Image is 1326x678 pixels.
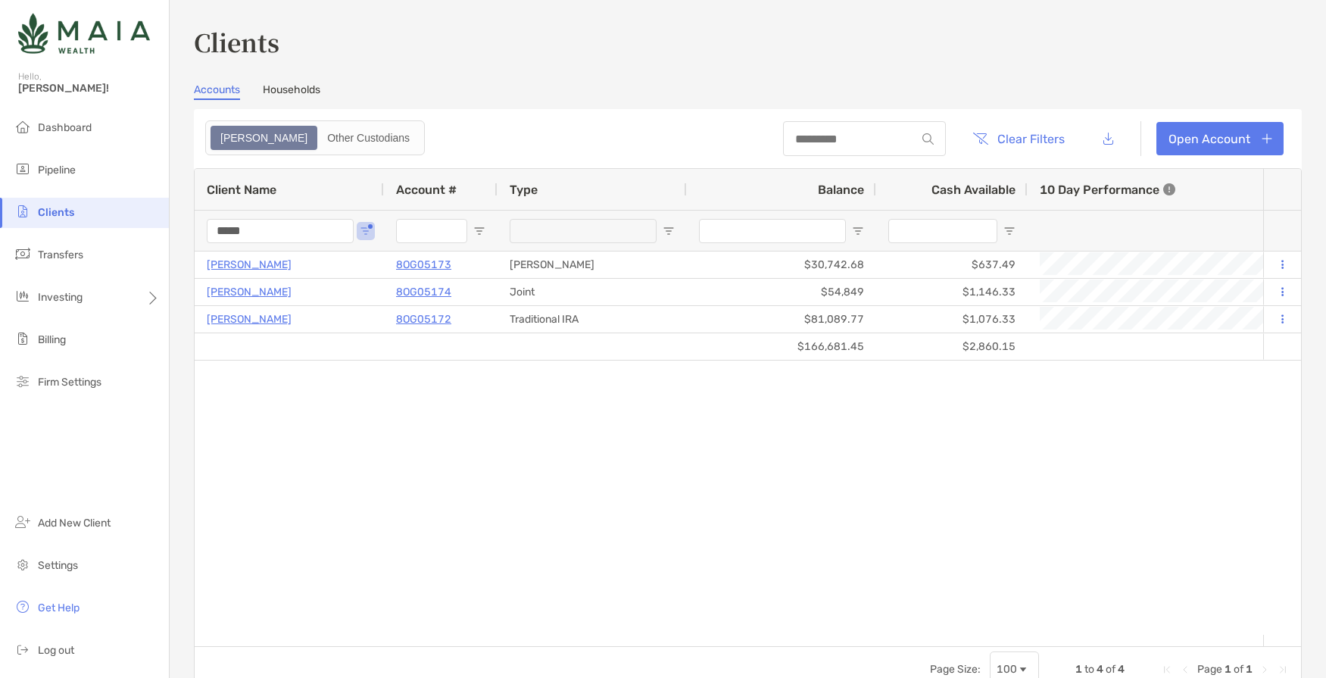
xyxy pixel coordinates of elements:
[205,120,425,155] div: segmented control
[931,183,1016,197] span: Cash Available
[207,310,292,329] a: [PERSON_NAME]
[14,245,32,263] img: transfers icon
[1234,663,1243,676] span: of
[1040,169,1175,210] div: 10 Day Performance
[207,283,292,302] a: [PERSON_NAME]
[876,279,1028,305] div: $1,146.33
[961,122,1076,155] button: Clear Filters
[997,663,1017,676] div: 100
[473,225,485,237] button: Open Filter Menu
[930,663,981,676] div: Page Size:
[396,310,451,329] a: 8OG05172
[38,644,74,657] span: Log out
[1075,663,1082,676] span: 1
[498,306,687,333] div: Traditional IRA
[38,121,92,134] span: Dashboard
[38,559,78,572] span: Settings
[1179,664,1191,676] div: Previous Page
[1156,122,1284,155] a: Open Account
[207,219,354,243] input: Client Name Filter Input
[38,517,111,530] span: Add New Client
[38,333,66,346] span: Billing
[14,372,32,390] img: firm-settings icon
[498,279,687,305] div: Joint
[922,133,934,145] img: input icon
[360,225,372,237] button: Open Filter Menu
[1277,664,1289,676] div: Last Page
[14,117,32,136] img: dashboard icon
[699,219,846,243] input: Balance Filter Input
[14,513,32,531] img: add_new_client icon
[38,601,80,614] span: Get Help
[818,183,864,197] span: Balance
[396,255,451,274] a: 8OG05173
[852,225,864,237] button: Open Filter Menu
[1225,663,1231,676] span: 1
[876,252,1028,278] div: $637.49
[498,252,687,278] div: [PERSON_NAME]
[1084,663,1094,676] span: to
[14,598,32,616] img: get-help icon
[687,333,876,360] div: $166,681.45
[319,127,418,148] div: Other Custodians
[888,219,997,243] input: Cash Available Filter Input
[212,127,316,148] div: Zoe
[510,183,538,197] span: Type
[876,306,1028,333] div: $1,076.33
[1097,663,1103,676] span: 4
[194,83,240,100] a: Accounts
[14,555,32,573] img: settings icon
[663,225,675,237] button: Open Filter Menu
[1161,664,1173,676] div: First Page
[38,376,101,389] span: Firm Settings
[207,183,276,197] span: Client Name
[1197,663,1222,676] span: Page
[194,24,1302,59] h3: Clients
[14,330,32,348] img: billing icon
[14,202,32,220] img: clients icon
[396,283,451,302] a: 8OG05174
[18,6,150,61] img: Zoe Logo
[38,164,76,177] span: Pipeline
[1003,225,1016,237] button: Open Filter Menu
[1118,663,1125,676] span: 4
[1246,663,1253,676] span: 1
[38,248,83,261] span: Transfers
[1106,663,1115,676] span: of
[18,82,160,95] span: [PERSON_NAME]!
[207,255,292,274] a: [PERSON_NAME]
[38,291,83,304] span: Investing
[687,279,876,305] div: $54,849
[687,306,876,333] div: $81,089.77
[38,206,74,219] span: Clients
[687,252,876,278] div: $30,742.68
[14,287,32,305] img: investing icon
[14,160,32,178] img: pipeline icon
[396,219,467,243] input: Account # Filter Input
[263,83,320,100] a: Households
[876,333,1028,360] div: $2,860.15
[14,640,32,658] img: logout icon
[1259,664,1271,676] div: Next Page
[396,183,457,197] span: Account #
